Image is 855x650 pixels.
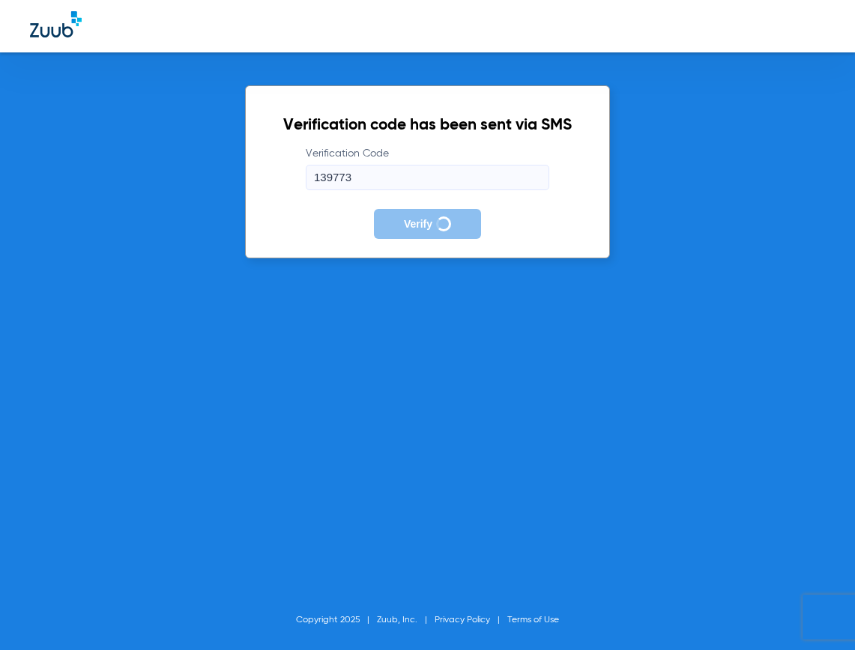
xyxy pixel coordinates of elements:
a: Terms of Use [507,616,559,625]
a: Privacy Policy [435,616,490,625]
li: Zuub, Inc. [377,613,435,628]
h2: Verification code has been sent via SMS [283,118,572,133]
li: Copyright 2025 [296,613,377,628]
button: Verify [374,209,481,239]
img: Zuub Logo [30,11,82,37]
label: Verification Code [306,146,549,190]
input: Verification Code [306,165,549,190]
span: Verify [404,218,432,230]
